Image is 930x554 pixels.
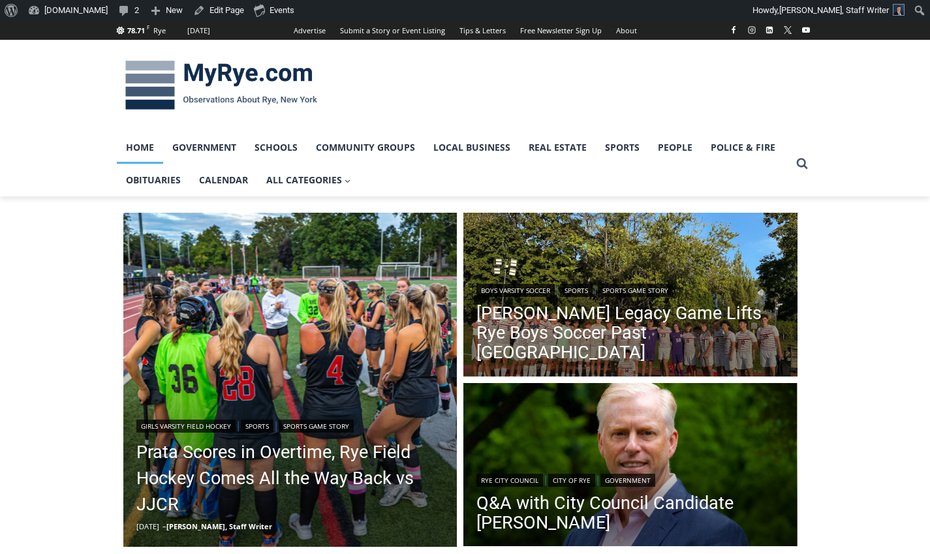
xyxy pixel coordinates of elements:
a: YouTube [798,22,814,38]
time: [DATE] [136,521,159,531]
span: 78.71 [127,25,145,35]
a: Instagram [744,22,760,38]
a: Calendar [190,164,257,196]
div: Rye [153,25,166,37]
a: Boys Varsity Soccer [476,284,555,297]
span: [PERSON_NAME], Staff Writer [779,5,889,15]
a: Free Newsletter Sign Up [513,21,609,40]
div: | | [476,281,784,297]
span: All Categories [266,173,351,187]
a: X [780,22,796,38]
a: Tips & Letters [452,21,513,40]
a: Schools [245,131,307,164]
a: Read More Q&A with City Council Candidate James Ward [463,383,798,550]
a: Government [600,474,655,487]
a: Facebook [726,22,741,38]
button: View Search Form [790,152,814,176]
nav: Primary Navigation [117,131,790,197]
div: | | [476,471,784,487]
a: [PERSON_NAME], Staff Writer [166,521,272,531]
img: PHOTO: James Ward, Chair of the Rye Sustainability Committee, is running for Rye City Council thi... [463,383,798,550]
span: F [147,23,149,31]
a: Real Estate [519,131,596,164]
a: Home [117,131,163,164]
div: [DATE] [187,25,210,37]
a: Sports [596,131,649,164]
a: About [609,21,644,40]
a: [PERSON_NAME] Legacy Game Lifts Rye Boys Soccer Past [GEOGRAPHIC_DATA] [476,303,784,362]
a: Read More Felix Wismer’s Legacy Game Lifts Rye Boys Soccer Past Pleasantville [463,213,798,380]
a: Girls Varsity Field Hockey [136,420,236,433]
img: (PHOTO: The Rye Field Hockey team from September 16, 2025. Credit: Maureen Tsuchida.) [123,213,457,547]
a: Prata Scores in Overtime, Rye Field Hockey Comes All the Way Back vs JJCR [136,439,444,517]
a: Submit a Story or Event Listing [333,21,452,40]
span: – [163,521,166,531]
a: People [649,131,702,164]
a: Sports Game Story [279,420,354,433]
a: Local Business [424,131,519,164]
a: City of Rye [548,474,595,487]
a: Government [163,131,245,164]
img: Charlie Morris headshot PROFESSIONAL HEADSHOT [893,4,905,16]
a: Linkedin [762,22,777,38]
div: | | [136,417,444,433]
a: Sports [560,284,593,297]
a: Rye City Council [476,474,543,487]
a: All Categories [257,164,360,196]
a: Obituaries [117,164,190,196]
a: Sports Game Story [598,284,673,297]
a: Sports [241,420,273,433]
a: Police & Fire [702,131,784,164]
a: Q&A with City Council Candidate [PERSON_NAME] [476,493,784,532]
a: Advertise [287,21,333,40]
a: Community Groups [307,131,424,164]
nav: Secondary Navigation [287,21,644,40]
a: Read More Prata Scores in Overtime, Rye Field Hockey Comes All the Way Back vs JJCR [123,213,457,547]
img: (PHOTO: The Rye Boys Soccer team from October 4, 2025, against Pleasantville. Credit: Daniela Arr... [463,213,798,380]
img: MyRye.com [117,52,326,119]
